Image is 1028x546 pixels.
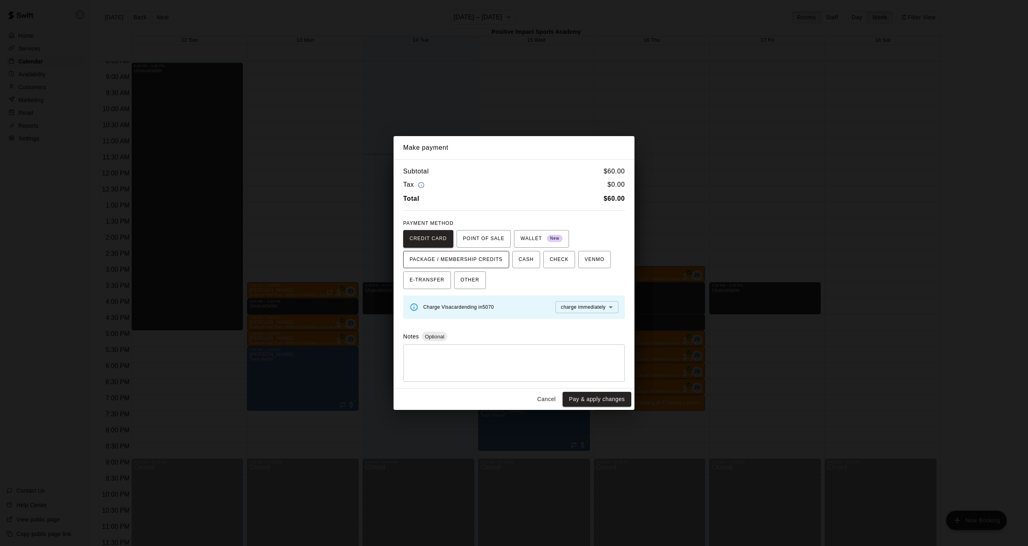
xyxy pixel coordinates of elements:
span: New [547,233,563,244]
button: Cancel [534,392,559,407]
span: CHECK [550,253,569,266]
button: Pay & apply changes [563,392,631,407]
h6: $ 60.00 [604,166,625,177]
span: Charge Visa card ending in 5070 [423,304,494,310]
button: WALLET New [514,230,569,248]
span: CASH [519,253,534,266]
h2: Make payment [394,136,634,159]
button: E-TRANSFER [403,271,451,289]
b: $ 60.00 [604,195,625,202]
b: Total [403,195,419,202]
span: E-TRANSFER [410,274,445,287]
span: VENMO [585,253,604,266]
button: OTHER [454,271,486,289]
span: Optional [422,334,447,340]
span: charge immediately [561,304,606,310]
span: PACKAGE / MEMBERSHIP CREDITS [410,253,503,266]
label: Notes [403,333,419,340]
button: POINT OF SALE [457,230,511,248]
span: OTHER [461,274,479,287]
span: WALLET [520,232,563,245]
h6: $ 0.00 [608,179,625,190]
button: PACKAGE / MEMBERSHIP CREDITS [403,251,509,269]
button: CASH [512,251,540,269]
h6: Subtotal [403,166,429,177]
span: POINT OF SALE [463,232,504,245]
span: PAYMENT METHOD [403,220,453,226]
span: CREDIT CARD [410,232,447,245]
button: CHECK [543,251,575,269]
h6: Tax [403,179,426,190]
button: VENMO [578,251,611,269]
button: CREDIT CARD [403,230,453,248]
